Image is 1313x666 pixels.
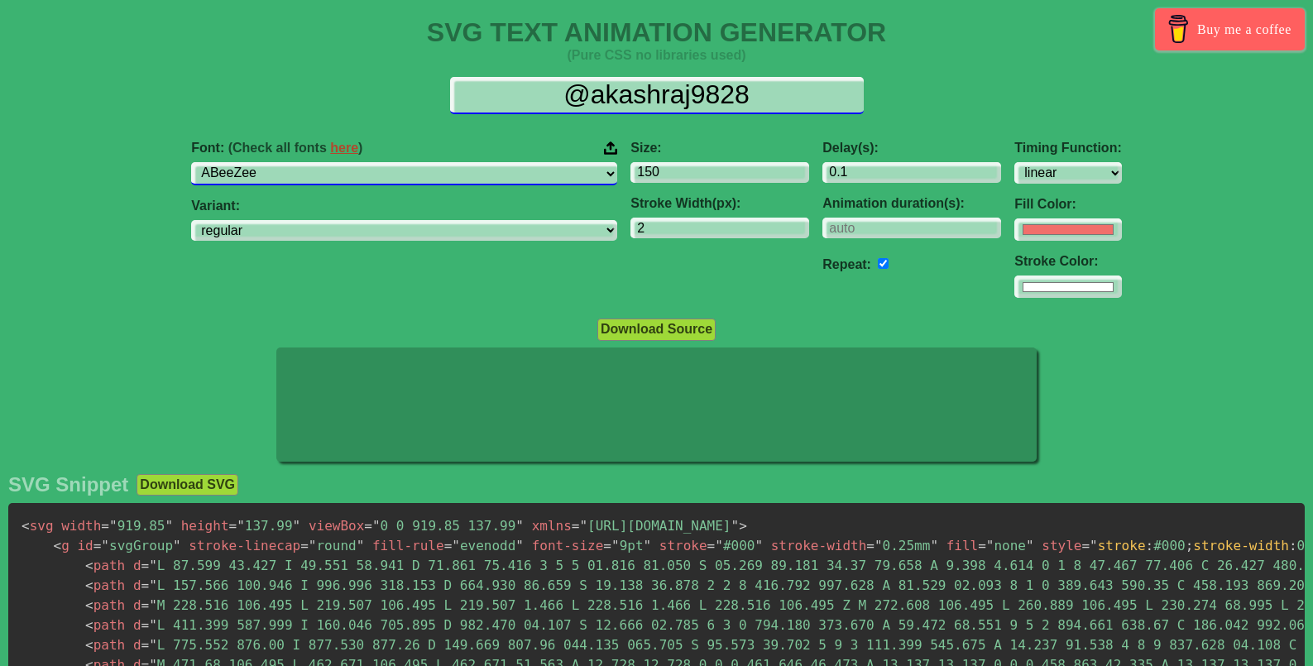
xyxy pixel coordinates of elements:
[1042,538,1081,553] span: style
[309,538,317,553] span: "
[364,518,372,534] span: =
[532,518,572,534] span: xmlns
[133,577,141,593] span: d
[229,518,301,534] span: 137.99
[372,538,444,553] span: fill-rule
[515,518,524,534] span: "
[452,538,460,553] span: "
[739,518,747,534] span: >
[85,577,93,593] span: <
[630,196,809,211] label: Stroke Width(px):
[101,518,173,534] span: 919.85
[1026,538,1034,553] span: "
[85,637,125,653] span: path
[191,199,617,213] label: Variant:
[173,538,181,553] span: "
[93,538,102,553] span: =
[189,538,300,553] span: stroke-linecap
[707,538,763,553] span: #000
[1014,254,1121,269] label: Stroke Color:
[822,257,871,271] label: Repeat:
[300,538,364,553] span: round
[229,518,237,534] span: =
[309,518,364,534] span: viewBox
[149,597,157,613] span: "
[822,196,1001,211] label: Animation duration(s):
[1155,8,1305,50] a: Buy me a coffee
[133,637,141,653] span: d
[986,538,994,553] span: "
[444,538,524,553] span: evenodd
[149,558,157,573] span: "
[604,141,617,156] img: Upload your font
[165,518,173,534] span: "
[191,141,362,156] span: Font:
[630,162,809,183] input: 100
[630,141,809,156] label: Size:
[572,518,739,534] span: [URL][DOMAIN_NAME]
[101,518,109,534] span: =
[707,538,716,553] span: =
[101,538,109,553] span: "
[1014,141,1121,156] label: Timing Function:
[946,538,979,553] span: fill
[364,518,524,534] span: 0 0 919.85 137.99
[822,162,1001,183] input: 0.1s
[603,538,611,553] span: =
[22,518,30,534] span: <
[1197,15,1291,44] span: Buy me a coffee
[532,538,604,553] span: font-size
[61,518,101,534] span: width
[822,141,1001,156] label: Delay(s):
[1164,15,1193,43] img: Buy me a coffee
[597,319,716,340] button: Download Source
[85,597,125,613] span: path
[293,518,301,534] span: "
[866,538,875,553] span: =
[85,558,93,573] span: <
[755,538,763,553] span: "
[930,538,938,553] span: "
[1289,538,1297,553] span: :
[141,558,150,573] span: =
[875,538,883,553] span: "
[300,538,309,553] span: =
[228,141,363,155] span: (Check all fonts )
[141,577,150,593] span: =
[77,538,93,553] span: id
[149,617,157,633] span: "
[85,558,125,573] span: path
[731,518,739,534] span: "
[572,518,580,534] span: =
[878,258,889,269] input: auto
[181,518,229,534] span: height
[237,518,245,534] span: "
[1014,197,1121,212] label: Fill Color:
[133,617,141,633] span: d
[515,538,524,553] span: "
[1186,538,1194,553] span: ;
[1193,538,1289,553] span: stroke-width
[978,538,1033,553] span: none
[149,577,157,593] span: "
[372,518,381,534] span: "
[1098,538,1146,553] span: stroke
[141,597,150,613] span: =
[579,518,587,534] span: "
[93,538,181,553] span: svgGroup
[659,538,707,553] span: stroke
[644,538,652,553] span: "
[85,617,125,633] span: path
[133,558,141,573] span: d
[137,474,238,496] button: Download SVG
[450,77,864,114] input: Input Text Here
[22,518,54,534] span: svg
[357,538,365,553] span: "
[630,218,809,238] input: 2px
[330,141,358,155] a: here
[85,577,125,593] span: path
[715,538,723,553] span: "
[85,597,93,613] span: <
[444,538,453,553] span: =
[85,637,93,653] span: <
